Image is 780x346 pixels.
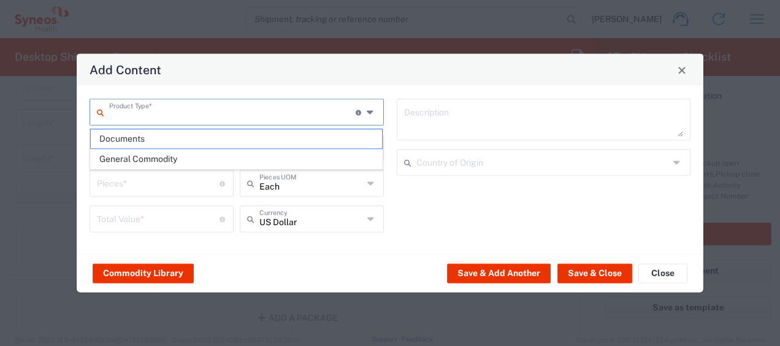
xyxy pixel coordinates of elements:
h4: Add Content [90,61,161,79]
button: Save & Add Another [447,263,551,283]
button: Commodity Library [93,263,194,283]
button: Close [673,61,690,79]
button: Save & Close [557,263,632,283]
span: General Commodity [91,150,383,169]
button: Close [638,263,687,283]
span: Documents [91,129,383,148]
